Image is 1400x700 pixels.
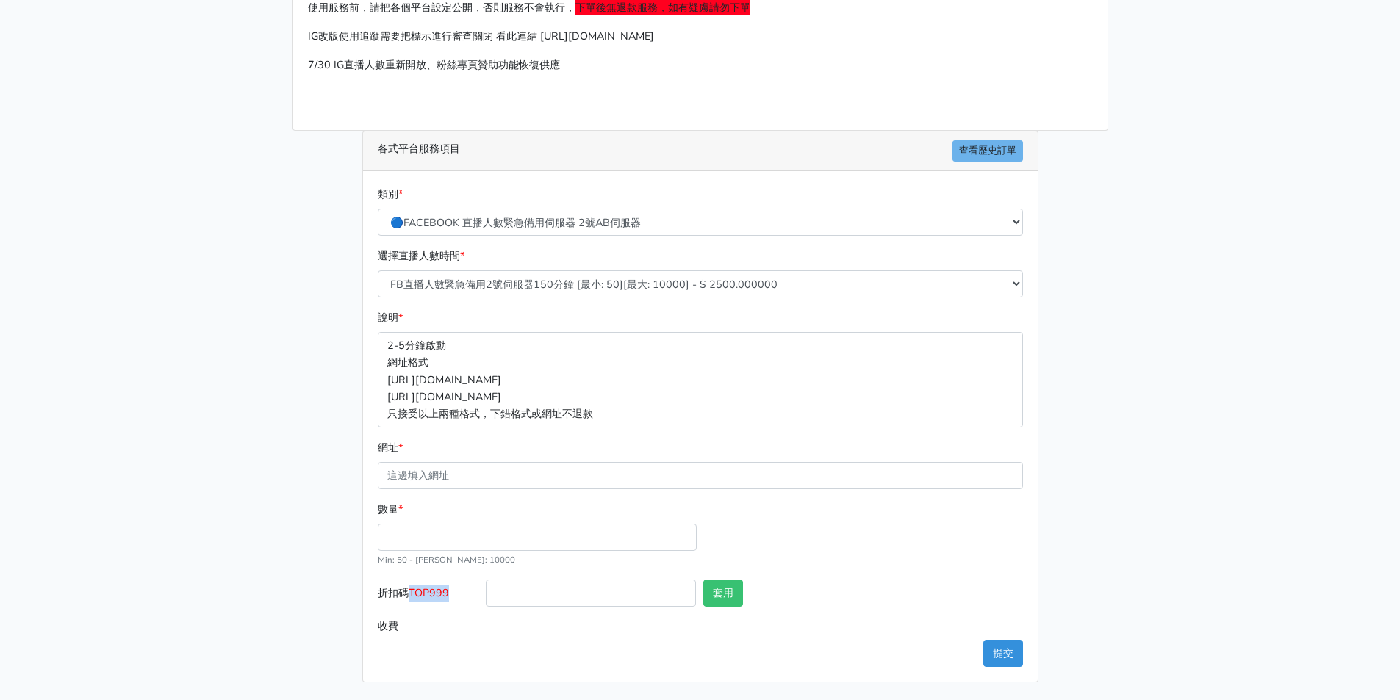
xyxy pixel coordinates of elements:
[363,131,1038,171] div: 各式平台服務項目
[378,186,403,203] label: 類別
[983,640,1023,667] button: 提交
[378,248,464,264] label: 選擇直播人數時間
[308,57,1093,73] p: 7/30 IG直播人數重新開放、粉絲專頁贊助功能恢復供應
[952,140,1023,162] a: 查看歷史訂單
[378,462,1023,489] input: 這邊填入網址
[308,28,1093,45] p: IG改版使用追蹤需要把標示進行審查關閉 看此連結 [URL][DOMAIN_NAME]
[378,554,515,566] small: Min: 50 - [PERSON_NAME]: 10000
[378,439,403,456] label: 網址
[378,332,1023,427] p: 2-5分鐘啟動 網址格式 [URL][DOMAIN_NAME] [URL][DOMAIN_NAME] 只接受以上兩種格式，下錯格式或網址不退款
[703,580,743,607] button: 套用
[409,585,449,600] span: TOP999
[374,580,483,613] label: 折扣碼
[378,501,403,518] label: 數量
[378,309,403,326] label: 說明
[374,613,483,640] label: 收費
